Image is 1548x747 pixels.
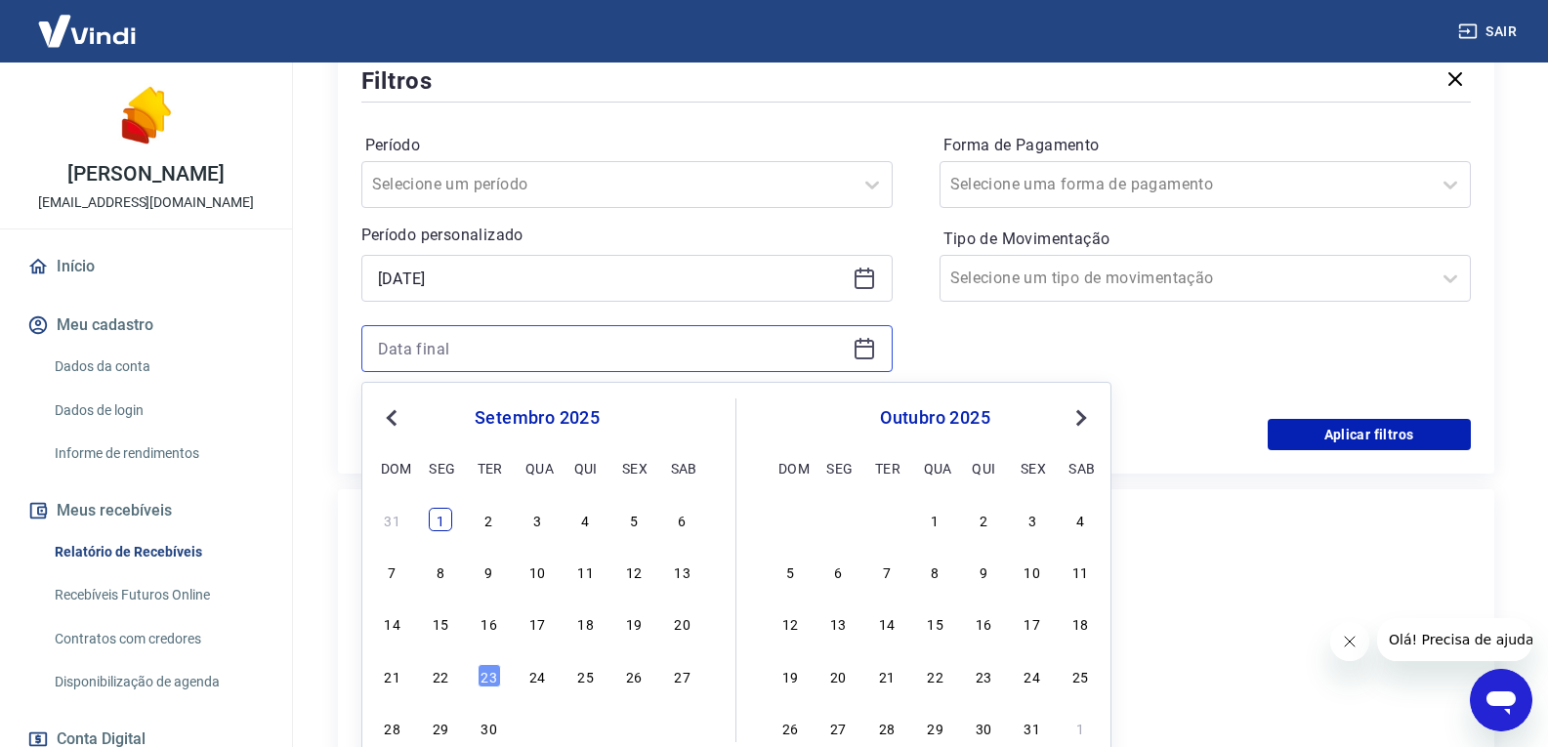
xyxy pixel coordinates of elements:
div: dom [381,456,404,479]
div: Choose sexta-feira, 17 de outubro de 2025 [1021,611,1044,635]
div: Choose quarta-feira, 24 de setembro de 2025 [525,664,549,687]
div: month 2025-10 [775,505,1095,741]
div: Choose sexta-feira, 26 de setembro de 2025 [622,664,646,687]
div: Choose quarta-feira, 10 de setembro de 2025 [525,560,549,583]
div: qui [972,456,995,479]
button: Sair [1454,14,1525,50]
button: Meu cadastro [23,304,269,347]
div: Choose terça-feira, 14 de outubro de 2025 [875,611,899,635]
label: Tipo de Movimentação [943,228,1467,251]
a: Dados da conta [47,347,269,387]
button: Aplicar filtros [1268,419,1471,450]
div: Choose segunda-feira, 13 de outubro de 2025 [826,611,850,635]
input: Data inicial [378,264,845,293]
button: Meus recebíveis [23,489,269,532]
div: Choose quinta-feira, 18 de setembro de 2025 [574,611,598,635]
div: ter [875,456,899,479]
a: Início [23,245,269,288]
div: Choose segunda-feira, 8 de setembro de 2025 [429,560,452,583]
div: Choose domingo, 28 de setembro de 2025 [381,716,404,739]
h5: Filtros [361,65,434,97]
div: Choose domingo, 26 de outubro de 2025 [778,716,802,739]
img: Vindi [23,1,150,61]
div: Choose quinta-feira, 4 de setembro de 2025 [574,508,598,531]
div: Choose sexta-feira, 10 de outubro de 2025 [1021,560,1044,583]
a: Recebíveis Futuros Online [47,575,269,615]
div: Choose terça-feira, 9 de setembro de 2025 [478,560,501,583]
div: Choose domingo, 31 de agosto de 2025 [381,508,404,531]
div: Choose terça-feira, 28 de outubro de 2025 [875,716,899,739]
div: Choose quinta-feira, 9 de outubro de 2025 [972,560,995,583]
a: Disponibilização de agenda [47,662,269,702]
div: Choose sexta-feira, 31 de outubro de 2025 [1021,716,1044,739]
div: Choose quarta-feira, 1 de outubro de 2025 [525,716,549,739]
div: Choose quarta-feira, 29 de outubro de 2025 [924,716,947,739]
a: Contratos com credores [47,619,269,659]
div: Choose quinta-feira, 23 de outubro de 2025 [972,664,995,687]
div: Choose sábado, 4 de outubro de 2025 [671,716,694,739]
div: Choose terça-feira, 21 de outubro de 2025 [875,664,899,687]
div: Choose sábado, 6 de setembro de 2025 [671,508,694,531]
div: Choose segunda-feira, 29 de setembro de 2025 [429,716,452,739]
div: Choose segunda-feira, 1 de setembro de 2025 [429,508,452,531]
div: Choose segunda-feira, 6 de outubro de 2025 [826,560,850,583]
button: Next Month [1069,406,1093,430]
div: Choose sábado, 1 de novembro de 2025 [1068,716,1092,739]
div: Choose sábado, 20 de setembro de 2025 [671,611,694,635]
div: qua [924,456,947,479]
p: [PERSON_NAME] [67,164,224,185]
div: month 2025-09 [378,505,696,741]
div: Choose quarta-feira, 17 de setembro de 2025 [525,611,549,635]
div: Choose quarta-feira, 8 de outubro de 2025 [924,560,947,583]
div: sex [622,456,646,479]
div: seg [826,456,850,479]
div: Choose sábado, 11 de outubro de 2025 [1068,560,1092,583]
div: Choose domingo, 12 de outubro de 2025 [778,611,802,635]
div: Choose terça-feira, 30 de setembro de 2025 [875,508,899,531]
iframe: Botão para abrir a janela de mensagens [1470,669,1532,731]
a: Dados de login [47,391,269,431]
div: Choose terça-feira, 2 de setembro de 2025 [478,508,501,531]
p: Período personalizado [361,224,893,247]
div: Choose sábado, 13 de setembro de 2025 [671,560,694,583]
div: ter [478,456,501,479]
div: Choose terça-feira, 23 de setembro de 2025 [478,664,501,687]
div: Choose quinta-feira, 11 de setembro de 2025 [574,560,598,583]
div: Choose quinta-feira, 2 de outubro de 2025 [574,716,598,739]
div: Choose quinta-feira, 25 de setembro de 2025 [574,664,598,687]
div: Choose quinta-feira, 30 de outubro de 2025 [972,716,995,739]
div: Choose segunda-feira, 20 de outubro de 2025 [826,664,850,687]
div: Choose quarta-feira, 15 de outubro de 2025 [924,611,947,635]
div: Choose sexta-feira, 5 de setembro de 2025 [622,508,646,531]
div: seg [429,456,452,479]
div: Choose quinta-feira, 2 de outubro de 2025 [972,508,995,531]
div: Choose sábado, 18 de outubro de 2025 [1068,611,1092,635]
div: Choose domingo, 7 de setembro de 2025 [381,560,404,583]
div: qui [574,456,598,479]
div: Choose segunda-feira, 27 de outubro de 2025 [826,716,850,739]
span: Olá! Precisa de ajuda? [12,14,164,29]
div: Choose sexta-feira, 12 de setembro de 2025 [622,560,646,583]
div: Choose sexta-feira, 19 de setembro de 2025 [622,611,646,635]
div: Choose domingo, 14 de setembro de 2025 [381,611,404,635]
p: [EMAIL_ADDRESS][DOMAIN_NAME] [38,192,254,213]
div: setembro 2025 [378,406,696,430]
div: Choose segunda-feira, 15 de setembro de 2025 [429,611,452,635]
a: Relatório de Recebíveis [47,532,269,572]
div: Choose terça-feira, 16 de setembro de 2025 [478,611,501,635]
a: Informe de rendimentos [47,434,269,474]
div: Choose quarta-feira, 3 de setembro de 2025 [525,508,549,531]
div: outubro 2025 [775,406,1095,430]
div: Choose segunda-feira, 29 de setembro de 2025 [826,508,850,531]
iframe: Mensagem da empresa [1377,618,1532,661]
iframe: Fechar mensagem [1330,622,1369,661]
div: Choose domingo, 21 de setembro de 2025 [381,664,404,687]
div: Choose segunda-feira, 22 de setembro de 2025 [429,664,452,687]
div: Choose domingo, 19 de outubro de 2025 [778,664,802,687]
label: Período [365,134,889,157]
div: qua [525,456,549,479]
div: sab [1068,456,1092,479]
input: Data final [378,334,845,363]
div: Choose sexta-feira, 3 de outubro de 2025 [1021,508,1044,531]
div: dom [778,456,802,479]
